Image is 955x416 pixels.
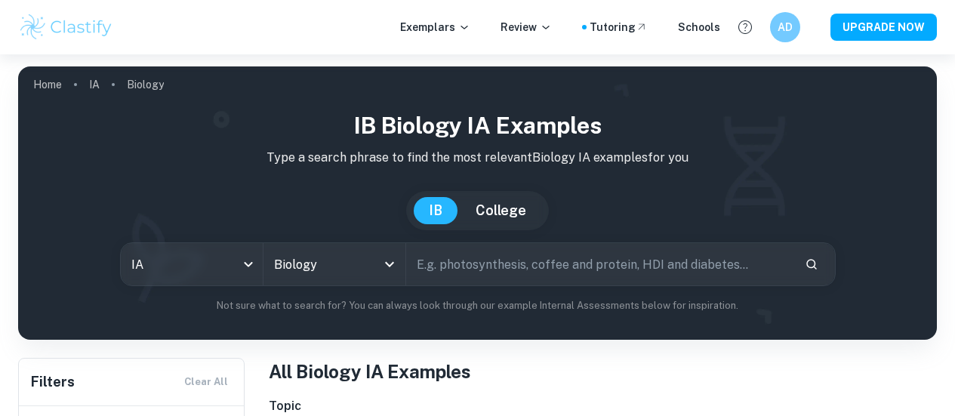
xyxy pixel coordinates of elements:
a: Home [33,74,62,95]
a: IA [89,74,100,95]
input: E.g. photosynthesis, coffee and protein, HDI and diabetes... [406,243,793,285]
p: Review [501,19,552,35]
img: Clastify logo [18,12,114,42]
p: Type a search phrase to find the most relevant Biology IA examples for you [30,149,925,167]
p: Biology [127,76,164,93]
p: Exemplars [400,19,470,35]
div: IA [121,243,263,285]
h1: All Biology IA Examples [269,358,937,385]
button: Search [799,251,824,277]
h1: IB Biology IA examples [30,109,925,143]
img: profile cover [18,66,937,340]
p: Not sure what to search for? You can always look through our example Internal Assessments below f... [30,298,925,313]
button: AD [770,12,800,42]
h6: Filters [31,371,75,393]
h6: AD [777,19,794,35]
a: Schools [678,19,720,35]
button: Help and Feedback [732,14,758,40]
h6: Topic [269,397,937,415]
a: Tutoring [590,19,648,35]
button: Open [379,254,400,275]
button: IB [414,197,457,224]
button: UPGRADE NOW [830,14,937,41]
button: College [461,197,541,224]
